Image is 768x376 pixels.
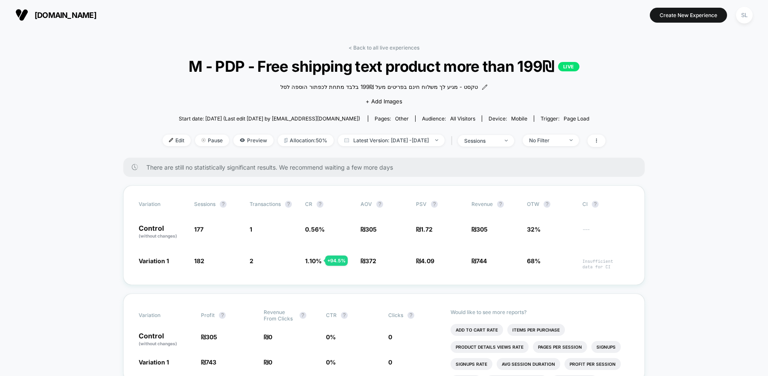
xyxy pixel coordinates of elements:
[139,225,186,239] p: Control
[388,358,392,366] span: 0
[451,358,492,370] li: Signups Rate
[326,333,336,341] span: 0 %
[195,135,229,146] span: Pause
[201,358,216,366] span: ₪
[582,258,629,270] span: Insufficient data for CI
[139,309,186,322] span: Variation
[325,256,348,266] div: + 94.5 %
[326,358,336,366] span: 0 %
[570,139,573,141] img: end
[736,7,753,23] div: SL
[206,333,217,341] span: 305
[179,115,360,122] span: Start date: [DATE] (Last edit [DATE] by [EMAIL_ADDRESS][DOMAIN_NAME])
[194,257,204,264] span: 182
[471,257,487,264] span: ₪
[250,201,281,207] span: Transactions
[305,226,325,233] span: 0.56 %
[450,115,475,122] span: All Visitors
[284,138,288,143] img: rebalance
[264,358,272,366] span: ₪
[13,8,99,22] button: [DOMAIN_NAME]
[527,257,541,264] span: 68%
[317,201,323,208] button: ?
[139,233,177,238] span: (without changes)
[544,201,550,208] button: ?
[305,201,312,207] span: CR
[511,115,527,122] span: mobile
[422,115,475,122] div: Audience:
[349,44,419,51] a: < Back to all live experiences
[194,226,204,233] span: 177
[146,164,628,171] span: There are still no statistically significant results. We recommend waiting a few more days
[471,201,493,207] span: Revenue
[338,135,445,146] span: Latest Version: [DATE] - [DATE]
[139,358,169,366] span: Variation 1
[476,257,487,264] span: 744
[395,115,409,122] span: other
[650,8,727,23] button: Create New Experience
[233,135,273,146] span: Preview
[435,139,438,141] img: end
[527,201,574,208] span: OTW
[201,138,206,142] img: end
[366,98,402,105] span: + Add Images
[163,135,191,146] span: Edit
[376,201,383,208] button: ?
[564,358,621,370] li: Profit Per Session
[280,83,480,91] span: טקסט - מגיע לך משלוח חינם בפריטים מעל 199₪ בלבד מתחת לכפתור הוספה לסל
[507,324,565,336] li: Items Per Purchase
[361,201,372,207] span: AOV
[139,257,169,264] span: Variation 1
[582,227,629,239] span: ---
[482,115,534,122] span: Device:
[375,115,409,122] div: Pages:
[541,115,589,122] div: Trigger:
[527,226,541,233] span: 32%
[344,138,349,142] img: calendar
[341,312,348,319] button: ?
[268,358,272,366] span: 0
[268,333,272,341] span: 0
[451,324,503,336] li: Add To Cart Rate
[564,115,589,122] span: Page Load
[451,341,529,353] li: Product Details Views Rate
[416,257,434,264] span: ₪
[326,312,337,318] span: CTR
[416,201,427,207] span: PSV
[464,138,498,144] div: sessions
[592,201,599,208] button: ?
[431,201,438,208] button: ?
[451,309,629,315] p: Would like to see more reports?
[220,201,227,208] button: ?
[250,257,253,264] span: 2
[558,62,579,71] p: LIVE
[733,6,755,24] button: SL
[15,9,28,21] img: Visually logo
[250,226,252,233] span: 1
[219,312,226,319] button: ?
[421,226,433,233] span: 1.72
[206,358,216,366] span: 743
[449,135,458,147] span: |
[264,309,295,322] span: Revenue From Clicks
[407,312,414,319] button: ?
[471,226,488,233] span: ₪
[365,226,377,233] span: 305
[388,333,392,341] span: 0
[421,257,434,264] span: 4.09
[169,138,173,142] img: edit
[300,312,306,319] button: ?
[582,201,629,208] span: CI
[497,201,504,208] button: ?
[497,358,560,370] li: Avg Session Duration
[194,201,215,207] span: Sessions
[201,312,215,318] span: Profit
[416,226,433,233] span: ₪
[505,140,508,141] img: end
[365,257,376,264] span: 372
[361,226,377,233] span: ₪
[201,333,217,341] span: ₪
[529,137,563,144] div: No Filter
[476,226,488,233] span: 305
[139,341,177,346] span: (without changes)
